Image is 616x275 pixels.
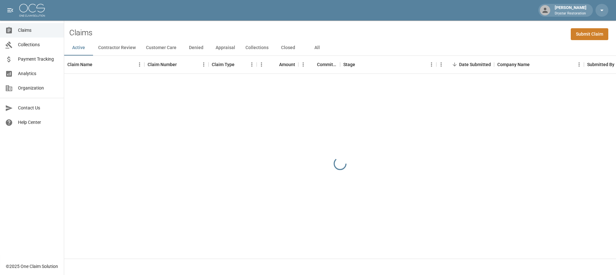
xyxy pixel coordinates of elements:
button: Menu [436,60,446,69]
a: Submit Claim [571,28,608,40]
span: Organization [18,85,59,91]
div: Claim Number [144,56,209,73]
div: Company Name [494,56,584,73]
h2: Claims [69,28,92,38]
button: All [303,40,331,56]
div: Claim Number [148,56,177,73]
div: Claim Type [209,56,257,73]
div: dynamic tabs [64,40,616,56]
button: open drawer [4,4,17,17]
p: Drystar Restoration [555,11,586,16]
button: Menu [298,60,308,69]
div: Committed Amount [298,56,340,73]
span: Collections [18,41,59,48]
span: Payment Tracking [18,56,59,63]
button: Menu [247,60,257,69]
div: Stage [340,56,436,73]
button: Sort [450,60,459,69]
img: ocs-logo-white-transparent.png [19,4,45,17]
button: Denied [182,40,210,56]
button: Sort [177,60,186,69]
div: Claim Name [64,56,144,73]
span: Help Center [18,119,59,126]
button: Contractor Review [93,40,141,56]
div: Claim Name [67,56,92,73]
div: © 2025 One Claim Solution [6,263,58,270]
div: Amount [279,56,295,73]
button: Active [64,40,93,56]
button: Customer Care [141,40,182,56]
button: Appraisal [210,40,240,56]
div: Submitted By [587,56,614,73]
button: Menu [257,60,266,69]
div: Date Submitted [459,56,491,73]
div: [PERSON_NAME] [552,4,589,16]
button: Menu [135,60,144,69]
button: Sort [235,60,244,69]
div: Company Name [497,56,530,73]
div: Stage [343,56,355,73]
button: Menu [574,60,584,69]
button: Sort [92,60,101,69]
span: Claims [18,27,59,34]
button: Sort [530,60,539,69]
button: Closed [274,40,303,56]
button: Sort [355,60,364,69]
button: Sort [270,60,279,69]
div: Committed Amount [317,56,337,73]
div: Amount [257,56,298,73]
button: Menu [199,60,209,69]
div: Claim Type [212,56,235,73]
button: Collections [240,40,274,56]
button: Sort [308,60,317,69]
span: Contact Us [18,105,59,111]
div: Date Submitted [436,56,494,73]
span: Analytics [18,70,59,77]
button: Menu [427,60,436,69]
